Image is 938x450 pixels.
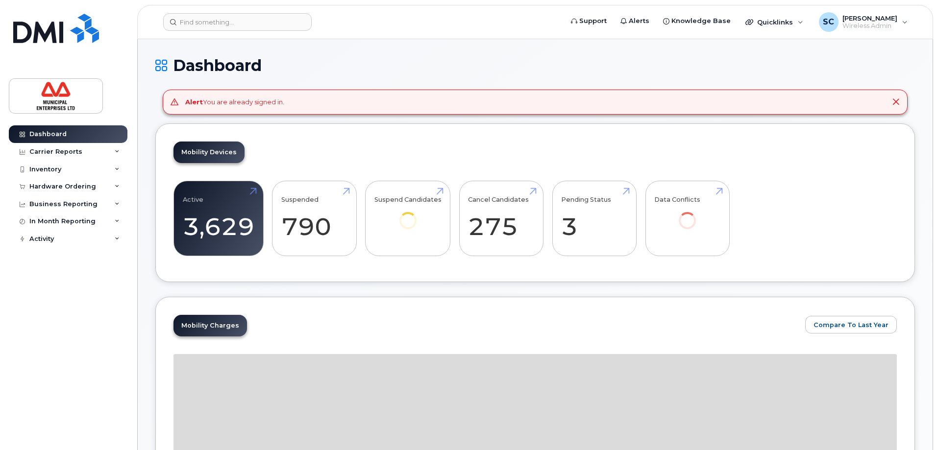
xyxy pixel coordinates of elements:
a: Cancel Candidates 275 [468,186,534,251]
div: You are already signed in. [185,97,284,107]
a: Mobility Devices [173,142,245,163]
a: Suspended 790 [281,186,347,251]
button: Compare To Last Year [805,316,897,333]
a: Mobility Charges [173,315,247,336]
h1: Dashboard [155,57,915,74]
a: Data Conflicts [654,186,720,242]
a: Pending Status 3 [561,186,627,251]
span: Compare To Last Year [814,320,889,330]
strong: Alert [185,98,203,106]
a: Suspend Candidates [374,186,442,242]
a: Active 3,629 [183,186,254,251]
